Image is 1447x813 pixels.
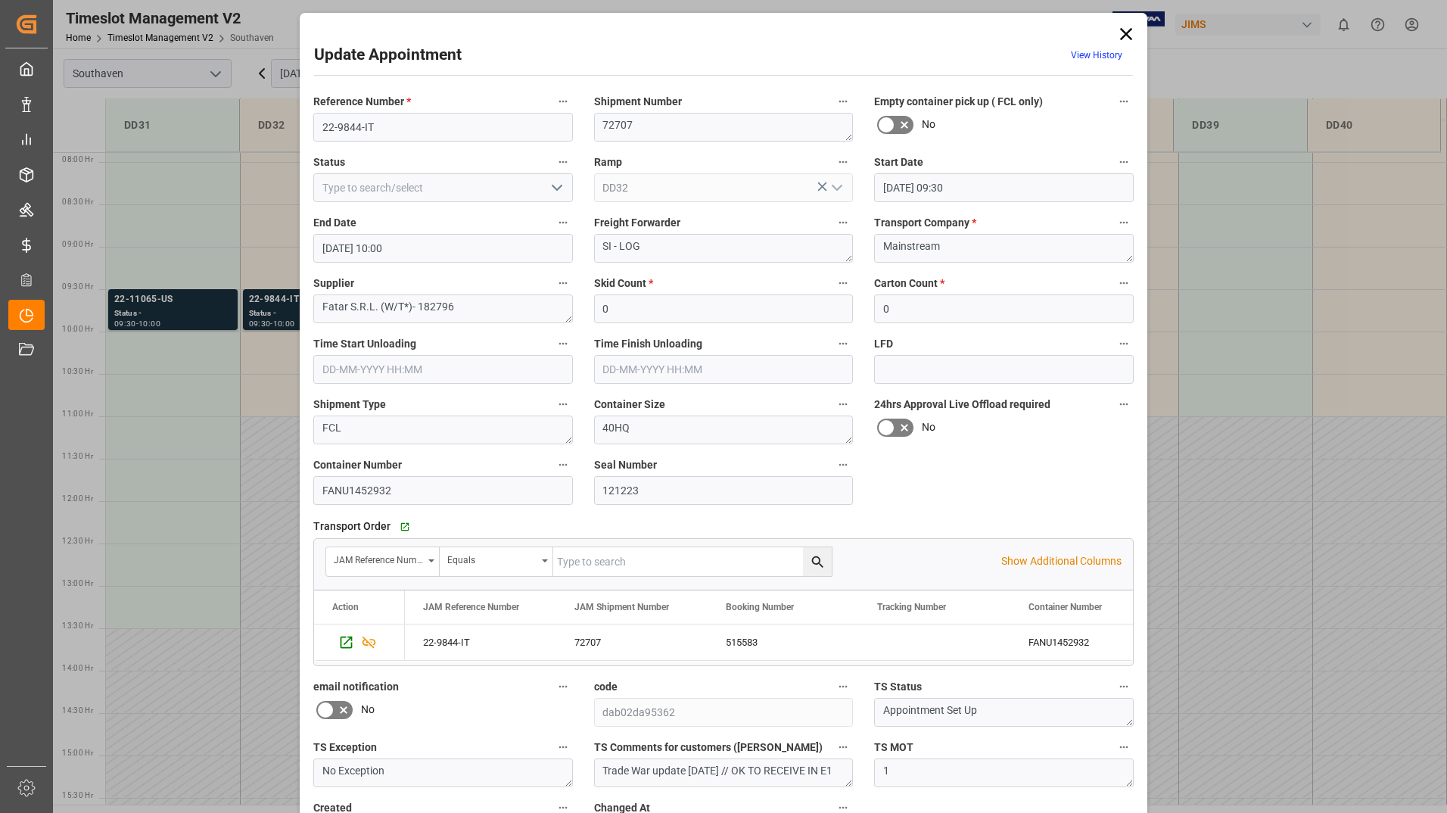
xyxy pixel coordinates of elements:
span: Shipment Type [313,397,386,413]
button: End Date [553,213,573,232]
span: Container Size [594,397,665,413]
span: code [594,679,618,695]
input: DD-MM-YYYY HH:MM [313,234,573,263]
button: Seal Number [833,455,853,475]
button: open menu [544,176,567,200]
span: Skid Count [594,276,653,291]
button: open menu [825,176,848,200]
span: Empty container pick up ( FCL only) [874,94,1043,110]
div: 72707 [556,625,708,660]
input: DD-MM-YYYY HH:MM [594,355,854,384]
span: Container Number [1028,602,1102,612]
span: No [922,117,935,132]
button: Carton Count * [1114,273,1134,293]
span: TS Status [874,679,922,695]
button: Reference Number * [553,92,573,111]
span: No [361,702,375,718]
button: LFD [1114,334,1134,354]
span: End Date [313,215,356,231]
button: search button [803,547,832,576]
span: Time Finish Unloading [594,336,702,352]
span: Status [313,154,345,170]
a: View History [1071,50,1122,61]
span: Container Number [313,457,402,473]
button: Ramp [833,152,853,172]
div: 22-9844-IT [405,625,556,660]
div: FANU1452932 [1010,625,1162,660]
span: LFD [874,336,893,352]
button: Supplier [553,273,573,293]
div: Action [332,602,359,612]
span: Freight Forwarder [594,215,680,231]
textarea: Trade War update [DATE] // OK TO RECEIVE IN E1 [594,758,854,787]
span: email notification [313,679,399,695]
button: code [833,677,853,696]
div: Press SPACE to select this row. [314,625,405,661]
span: Reference Number [313,94,411,110]
span: Transport Company [874,215,976,231]
button: Time Start Unloading [553,334,573,354]
input: Type to search/select [313,173,573,202]
span: TS Comments for customers ([PERSON_NAME]) [594,740,823,755]
button: TS MOT [1114,737,1134,757]
span: Transport Order [313,519,391,534]
button: Transport Company * [1114,213,1134,232]
p: Show Additional Columns [1001,553,1122,569]
textarea: 40HQ [594,416,854,444]
span: 24hrs Approval Live Offload required [874,397,1050,413]
input: DD-MM-YYYY HH:MM [313,355,573,384]
span: Ramp [594,154,622,170]
span: Tracking Number [877,602,946,612]
button: open menu [326,547,440,576]
button: Skid Count * [833,273,853,293]
textarea: Fatar S.R.L. (W/T*)- 182796 [313,294,573,323]
input: Type to search [553,547,832,576]
span: Supplier [313,276,354,291]
button: Container Number [553,455,573,475]
button: TS Comments for customers ([PERSON_NAME]) [833,737,853,757]
button: Shipment Number [833,92,853,111]
div: Equals [447,550,537,567]
span: Start Date [874,154,923,170]
textarea: FCL [313,416,573,444]
span: No [922,419,935,435]
button: open menu [440,547,553,576]
textarea: 1 [874,758,1134,787]
button: Empty container pick up ( FCL only) [1114,92,1134,111]
button: Container Size [833,394,853,414]
textarea: 72707 [594,113,854,142]
span: TS Exception [313,740,377,755]
button: Shipment Type [553,394,573,414]
span: Carton Count [874,276,944,291]
div: 515583 [708,625,859,660]
span: JAM Shipment Number [574,602,669,612]
button: email notification [553,677,573,696]
span: Shipment Number [594,94,682,110]
span: TS MOT [874,740,913,755]
button: Start Date [1114,152,1134,172]
h2: Update Appointment [314,43,462,67]
button: 24hrs Approval Live Offload required [1114,394,1134,414]
textarea: No Exception [313,758,573,787]
div: JAM Reference Number [334,550,423,567]
input: Type to search/select [594,173,854,202]
span: Time Start Unloading [313,336,416,352]
input: DD-MM-YYYY HH:MM [874,173,1134,202]
span: JAM Reference Number [423,602,519,612]
button: TS Exception [553,737,573,757]
span: Seal Number [594,457,657,473]
button: Status [553,152,573,172]
span: Booking Number [726,602,794,612]
button: TS Status [1114,677,1134,696]
textarea: Mainstream [874,234,1134,263]
button: Time Finish Unloading [833,334,853,354]
textarea: SI - LOG [594,234,854,263]
textarea: Appointment Set Up [874,698,1134,727]
button: Freight Forwarder [833,213,853,232]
